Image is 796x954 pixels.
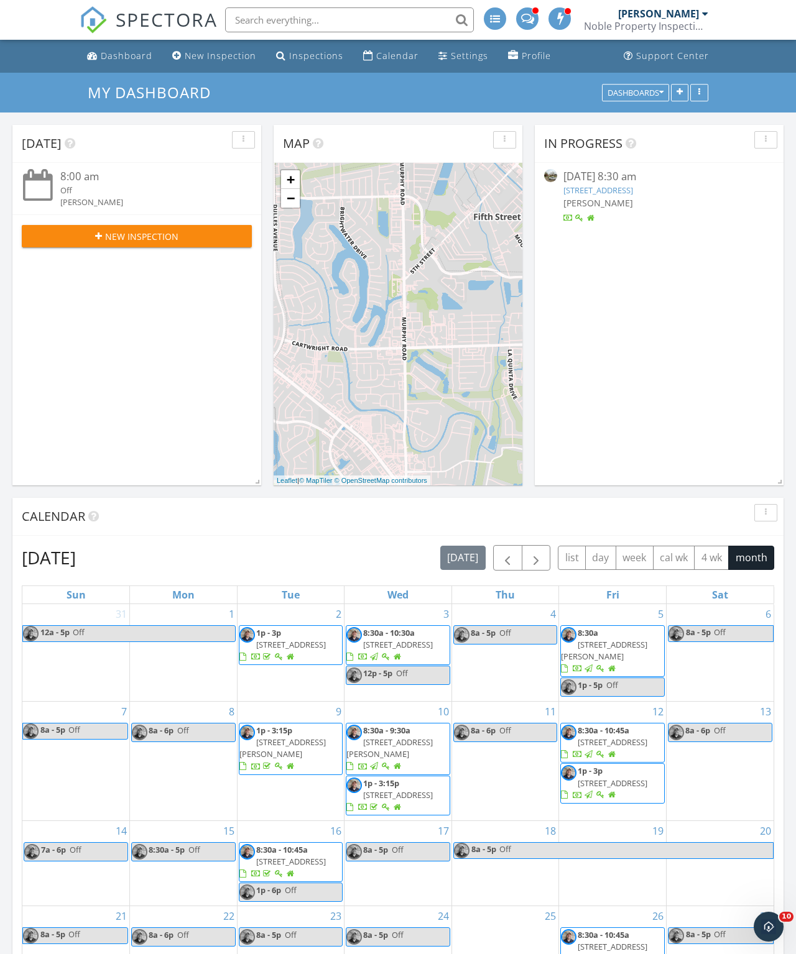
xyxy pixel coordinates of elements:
[561,765,647,800] a: 1p - 3p [STREET_ADDRESS]
[188,844,200,855] span: Off
[561,929,576,945] img: headshot__ty_travelbee.png
[396,667,408,679] span: Off
[239,736,326,759] span: [STREET_ADDRESS][PERSON_NAME]
[363,789,433,800] span: [STREET_ADDRESS]
[363,639,433,650] span: [STREET_ADDRESS]
[88,82,221,103] a: My Dashboard
[454,725,470,740] img: headshot__ty_travelbee.png
[226,604,237,624] a: Go to September 1, 2025
[544,169,557,182] img: streetview
[22,135,62,152] span: [DATE]
[754,912,784,942] iframe: Intercom live chat
[728,546,774,570] button: month
[113,604,129,624] a: Go to August 31, 2025
[346,627,433,662] a: 8:30a - 10:30a [STREET_ADDRESS]
[619,45,714,68] a: Support Center
[239,842,343,883] a: 8:30a - 10:45a [STREET_ADDRESS]
[130,604,238,702] td: Go to September 1, 2025
[558,546,586,570] button: list
[345,701,452,820] td: Go to September 10, 2025
[271,45,348,68] a: Inspections
[225,7,474,32] input: Search everything...
[669,725,684,740] img: headshot__ty_travelbee.png
[363,725,410,736] span: 8:30a - 9:30a
[113,821,129,841] a: Go to September 14, 2025
[604,586,622,603] a: Friday
[346,844,362,860] img: headshot__ty_travelbee.png
[584,20,708,32] div: Noble Property Inspections
[561,627,576,643] img: headshot__ty_travelbee.png
[237,701,345,820] td: Go to September 9, 2025
[363,844,388,855] span: 8a - 5p
[757,906,774,926] a: Go to September 27, 2025
[23,928,39,943] img: headshot__ty_travelbee.png
[283,135,310,152] span: Map
[363,929,388,940] span: 8a - 5p
[578,627,598,638] span: 8:30a
[608,88,664,97] div: Dashboards
[239,884,255,900] img: headshot__ty_travelbee.png
[346,929,362,945] img: headshot__ty_travelbee.png
[130,820,238,906] td: Go to September 15, 2025
[73,626,85,638] span: Off
[41,844,66,855] span: 7a - 6p
[548,604,558,624] a: Go to September 4, 2025
[685,928,711,943] span: 8a - 5p
[650,821,666,841] a: Go to September 19, 2025
[650,702,666,722] a: Go to September 12, 2025
[763,604,774,624] a: Go to September 6, 2025
[346,777,433,812] a: 1p - 3:15p [STREET_ADDRESS]
[239,625,343,666] a: 1p - 3p [STREET_ADDRESS]
[714,725,726,736] span: Off
[669,928,684,943] img: headshot__ty_travelbee.png
[285,929,297,940] span: Off
[602,84,669,101] button: Dashboards
[346,723,450,775] a: 8:30a - 9:30a [STREET_ADDRESS][PERSON_NAME]
[435,702,451,722] a: Go to September 10, 2025
[80,17,218,43] a: SPECTORA
[578,929,629,940] span: 8:30a - 10:45a
[82,45,157,68] a: Dashboard
[239,725,255,740] img: headshot__ty_travelbee.png
[239,844,255,860] img: headshot__ty_travelbee.png
[363,777,399,789] span: 1p - 3:15p
[563,197,633,209] span: [PERSON_NAME]
[561,639,647,662] span: [STREET_ADDRESS][PERSON_NAME]
[256,929,281,940] span: 8a - 5p
[666,604,774,702] td: Go to September 6, 2025
[170,586,197,603] a: Monday
[101,50,152,62] div: Dashboard
[666,701,774,820] td: Go to September 13, 2025
[616,546,654,570] button: week
[493,545,522,571] button: Previous month
[130,701,238,820] td: Go to September 8, 2025
[22,545,76,570] h2: [DATE]
[70,844,81,855] span: Off
[22,225,252,247] button: New Inspection
[113,906,129,926] a: Go to September 21, 2025
[335,477,427,484] a: © OpenStreetMap contributors
[274,475,430,486] div: |
[757,821,774,841] a: Go to September 20, 2025
[653,546,695,570] button: cal wk
[559,701,667,820] td: Go to September 12, 2025
[451,701,559,820] td: Go to September 11, 2025
[40,626,70,641] span: 12a - 5p
[522,50,551,62] div: Profile
[68,724,80,735] span: Off
[471,725,496,736] span: 8a - 6p
[522,545,551,571] button: Next month
[650,906,666,926] a: Go to September 26, 2025
[561,725,647,759] a: 8:30a - 10:45a [STREET_ADDRESS]
[22,820,130,906] td: Go to September 14, 2025
[185,50,256,62] div: New Inspection
[544,135,622,152] span: In Progress
[256,725,292,736] span: 1p - 3:15p
[239,929,255,945] img: headshot__ty_travelbee.png
[345,604,452,702] td: Go to September 3, 2025
[435,906,451,926] a: Go to September 24, 2025
[363,667,392,679] span: 12p - 5p
[64,586,88,603] a: Sunday
[149,929,174,940] span: 8a - 6p
[685,626,711,641] span: 8a - 5p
